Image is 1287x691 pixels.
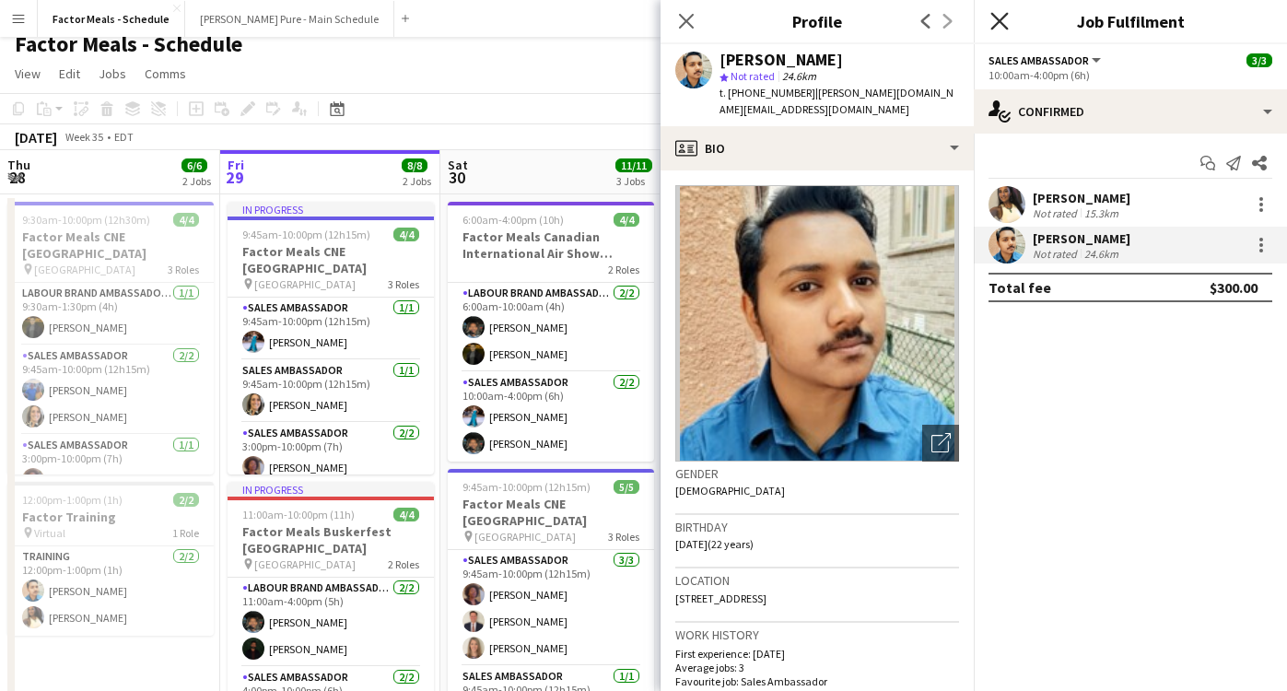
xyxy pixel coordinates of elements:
span: 5/5 [614,480,639,494]
div: EDT [114,130,134,144]
a: Jobs [91,62,134,86]
span: 3 Roles [388,277,419,291]
div: Open photos pop-in [922,425,959,462]
div: 24.6km [1081,247,1122,261]
a: Comms [137,62,193,86]
span: Sat [448,157,468,173]
span: [STREET_ADDRESS] [675,591,766,605]
div: Not rated [1033,206,1081,220]
h3: Birthday [675,519,959,535]
span: | [PERSON_NAME][DOMAIN_NAME][EMAIL_ADDRESS][DOMAIN_NAME] [720,86,954,116]
app-card-role: Labour Brand Ambassadors2/211:00am-4:00pm (5h)[PERSON_NAME][PERSON_NAME] [228,578,434,667]
app-card-role: Labour Brand Ambassadors2/26:00am-10:00am (4h)[PERSON_NAME][PERSON_NAME] [448,283,654,372]
app-card-role: Sales Ambassador2/29:45am-10:00pm (12h15m)[PERSON_NAME][PERSON_NAME] [7,345,214,435]
span: [GEOGRAPHIC_DATA] [474,530,576,544]
span: Week 35 [61,130,107,144]
span: Thu [7,157,30,173]
button: [PERSON_NAME] Pure - Main Schedule [185,1,394,37]
h3: Factor Training [7,509,214,525]
div: 10:00am-4:00pm (6h) [989,68,1272,82]
h3: Factor Meals Buskerfest [GEOGRAPHIC_DATA] [228,523,434,556]
span: Virtual [34,526,65,540]
div: Bio [661,126,974,170]
span: 4/4 [614,213,639,227]
app-card-role: Sales Ambassador3/39:45am-10:00pm (12h15m)[PERSON_NAME][PERSON_NAME][PERSON_NAME] [448,550,654,666]
app-job-card: 6:00am-4:00pm (10h)4/4Factor Meals Canadian International Air Show [GEOGRAPHIC_DATA]2 RolesLabour... [448,202,654,462]
app-job-card: In progress9:45am-10:00pm (12h15m)4/4Factor Meals CNE [GEOGRAPHIC_DATA] [GEOGRAPHIC_DATA]3 RolesS... [228,202,434,474]
span: 4/4 [393,508,419,521]
app-job-card: 9:30am-10:00pm (12h30m)4/4Factor Meals CNE [GEOGRAPHIC_DATA] [GEOGRAPHIC_DATA]3 RolesLabour Brand... [7,202,214,474]
span: [GEOGRAPHIC_DATA] [34,263,135,276]
span: Comms [145,65,186,82]
span: [DATE] (22 years) [675,537,754,551]
div: 3 Jobs [616,174,651,188]
div: 2 Jobs [182,174,211,188]
h3: Factor Meals CNE [GEOGRAPHIC_DATA] [228,243,434,276]
h3: Gender [675,465,959,482]
span: 4/4 [393,228,419,241]
span: [GEOGRAPHIC_DATA] [254,277,356,291]
div: In progress [228,482,434,497]
h3: Location [675,572,959,589]
app-card-role: Labour Brand Ambassadors1/19:30am-1:30pm (4h)[PERSON_NAME] [7,283,214,345]
a: View [7,62,48,86]
app-card-role: Sales Ambassador2/23:00pm-10:00pm (7h)[PERSON_NAME] [228,423,434,512]
div: Total fee [989,278,1051,297]
a: Edit [52,62,88,86]
p: Favourite job: Sales Ambassador [675,674,959,688]
span: View [15,65,41,82]
span: Not rated [731,69,775,83]
button: Factor Meals - Schedule [38,1,185,37]
div: Confirmed [974,89,1287,134]
app-card-role: Training2/212:00pm-1:00pm (1h)[PERSON_NAME][PERSON_NAME] [7,546,214,636]
h3: Factor Meals CNE [GEOGRAPHIC_DATA] [7,228,214,262]
span: 12:00pm-1:00pm (1h) [22,493,123,507]
span: 9:45am-10:00pm (12h15m) [462,480,591,494]
h1: Factor Meals - Schedule [15,30,242,58]
span: 3 Roles [608,530,639,544]
h3: Factor Meals CNE [GEOGRAPHIC_DATA] [448,496,654,529]
p: Average jobs: 3 [675,661,959,674]
span: 2/2 [173,493,199,507]
span: 2 Roles [388,557,419,571]
h3: Profile [661,9,974,33]
div: 15.3km [1081,206,1122,220]
app-job-card: 12:00pm-1:00pm (1h)2/2Factor Training Virtual1 RoleTraining2/212:00pm-1:00pm (1h)[PERSON_NAME][PE... [7,482,214,636]
app-card-role: Sales Ambassador1/19:45am-10:00pm (12h15m)[PERSON_NAME] [228,298,434,360]
span: 29 [225,167,244,188]
span: 3 Roles [168,263,199,276]
span: Edit [59,65,80,82]
app-card-role: Sales Ambassador1/19:45am-10:00pm (12h15m)[PERSON_NAME] [228,360,434,423]
span: Sales Ambassador [989,53,1089,67]
span: 3/3 [1246,53,1272,67]
div: Not rated [1033,247,1081,261]
span: 24.6km [778,69,820,83]
span: 2 Roles [608,263,639,276]
span: 30 [445,167,468,188]
div: [DATE] [15,128,57,146]
app-card-role: Sales Ambassador1/13:00pm-10:00pm (7h)[PERSON_NAME] [7,435,214,498]
span: 6:00am-4:00pm (10h) [462,213,564,227]
button: Sales Ambassador [989,53,1104,67]
img: Crew avatar or photo [675,185,959,462]
span: [GEOGRAPHIC_DATA] [254,557,356,571]
span: Jobs [99,65,126,82]
div: 2 Jobs [403,174,431,188]
span: Fri [228,157,244,173]
p: First experience: [DATE] [675,647,959,661]
div: [PERSON_NAME] [720,52,843,68]
div: [PERSON_NAME] [1033,190,1130,206]
span: 8/8 [402,158,427,172]
span: 6/6 [181,158,207,172]
span: 11/11 [615,158,652,172]
span: 9:45am-10:00pm (12h15m) [242,228,370,241]
h3: Job Fulfilment [974,9,1287,33]
div: In progress [228,202,434,217]
span: 4/4 [173,213,199,227]
span: 9:30am-10:00pm (12h30m) [22,213,150,227]
div: $300.00 [1210,278,1258,297]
